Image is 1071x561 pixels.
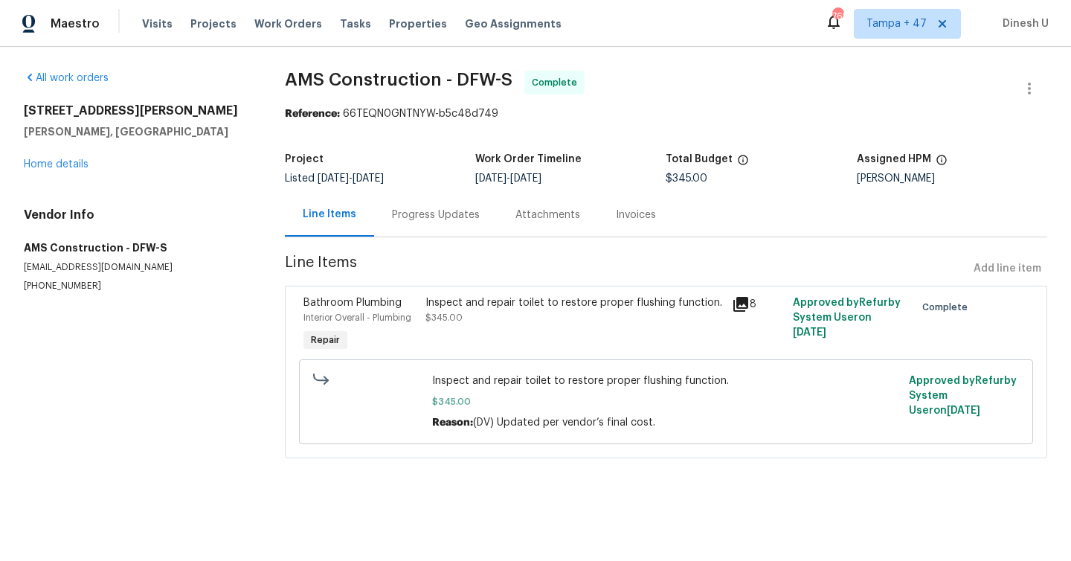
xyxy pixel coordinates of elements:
span: $345.00 [432,394,900,409]
h5: Work Order Timeline [475,154,582,164]
span: (DV) Updated per vendor’s final cost. [473,417,655,428]
span: Line Items [285,255,968,283]
p: [PHONE_NUMBER] [24,280,249,292]
div: Inspect and repair toilet to restore proper flushing function. [425,295,722,310]
span: Work Orders [254,16,322,31]
span: Geo Assignments [465,16,562,31]
span: Maestro [51,16,100,31]
span: Complete [532,75,583,90]
p: [EMAIL_ADDRESS][DOMAIN_NAME] [24,261,249,274]
span: Listed [285,173,384,184]
a: All work orders [24,73,109,83]
span: The hpm assigned to this work order. [936,154,948,173]
span: Tasks [340,19,371,29]
b: Reference: [285,109,340,119]
span: $345.00 [425,313,463,322]
span: Approved by Refurby System User on [909,376,1017,416]
span: Tampa + 47 [866,16,927,31]
h5: Assigned HPM [857,154,931,164]
h5: Total Budget [666,154,733,164]
span: Bathroom Plumbing [303,298,402,308]
span: [DATE] [947,405,980,416]
div: 8 [732,295,784,313]
h4: Vendor Info [24,208,249,222]
span: - [475,173,541,184]
span: The total cost of line items that have been proposed by Opendoor. This sum includes line items th... [737,154,749,173]
span: [DATE] [318,173,349,184]
h5: [PERSON_NAME], [GEOGRAPHIC_DATA] [24,124,249,139]
span: Visits [142,16,173,31]
h2: [STREET_ADDRESS][PERSON_NAME] [24,103,249,118]
span: Approved by Refurby System User on [793,298,901,338]
span: Interior Overall - Plumbing [303,313,411,322]
div: Invoices [616,208,656,222]
div: Progress Updates [392,208,480,222]
span: Projects [190,16,237,31]
span: Reason: [432,417,473,428]
span: [DATE] [510,173,541,184]
h5: AMS Construction - DFW-S [24,240,249,255]
span: Dinesh U [997,16,1049,31]
span: Properties [389,16,447,31]
div: Attachments [515,208,580,222]
h5: Project [285,154,324,164]
div: Line Items [303,207,356,222]
span: Repair [305,333,346,347]
span: - [318,173,384,184]
div: 66TEQN0GNTNYW-b5c48d749 [285,106,1047,121]
span: [DATE] [353,173,384,184]
span: [DATE] [475,173,506,184]
span: Complete [922,300,974,315]
span: [DATE] [793,327,826,338]
a: Home details [24,159,89,170]
span: $345.00 [666,173,707,184]
span: Inspect and repair toilet to restore proper flushing function. [432,374,900,388]
div: 765 [832,9,843,24]
div: [PERSON_NAME] [857,173,1047,184]
span: AMS Construction - DFW-S [285,71,512,89]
